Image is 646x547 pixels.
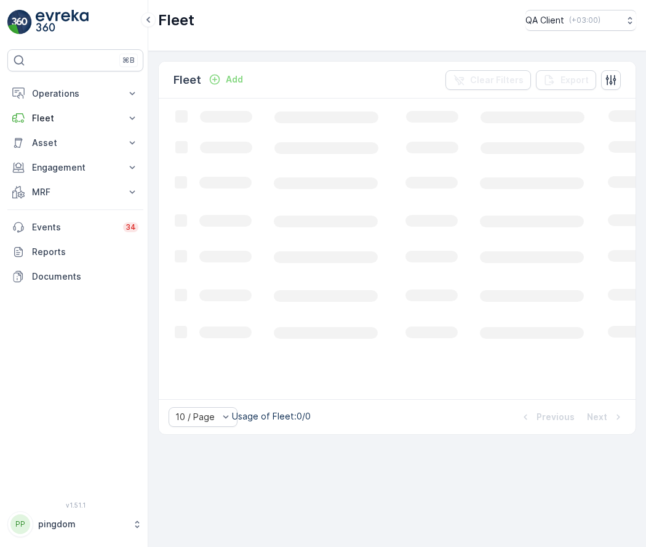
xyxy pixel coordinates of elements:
[122,55,135,65] p: ⌘B
[7,264,143,289] a: Documents
[126,222,136,232] p: 34
[560,74,589,86] p: Export
[38,518,126,530] p: pingdom
[36,10,89,34] img: logo_light-DOdMpM7g.png
[32,221,116,233] p: Events
[10,514,30,534] div: PP
[32,246,138,258] p: Reports
[7,10,32,34] img: logo
[32,186,119,198] p: MRF
[536,70,596,90] button: Export
[32,270,138,283] p: Documents
[569,15,600,25] p: ( +03:00 )
[7,240,143,264] a: Reports
[173,71,201,89] p: Fleet
[7,131,143,155] button: Asset
[587,411,607,423] p: Next
[536,411,575,423] p: Previous
[7,501,143,509] span: v 1.51.1
[32,87,119,100] p: Operations
[32,161,119,174] p: Engagement
[7,215,143,240] a: Events34
[158,10,194,30] p: Fleet
[204,72,248,87] button: Add
[232,410,311,423] p: Usage of Fleet : 0/0
[525,14,564,26] p: QA Client
[586,410,626,424] button: Next
[7,180,143,205] button: MRF
[7,106,143,131] button: Fleet
[445,70,531,90] button: Clear Filters
[32,112,119,124] p: Fleet
[470,74,524,86] p: Clear Filters
[7,155,143,180] button: Engagement
[226,73,243,86] p: Add
[525,10,636,31] button: QA Client(+03:00)
[7,511,143,537] button: PPpingdom
[518,410,576,424] button: Previous
[32,137,119,149] p: Asset
[7,81,143,106] button: Operations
